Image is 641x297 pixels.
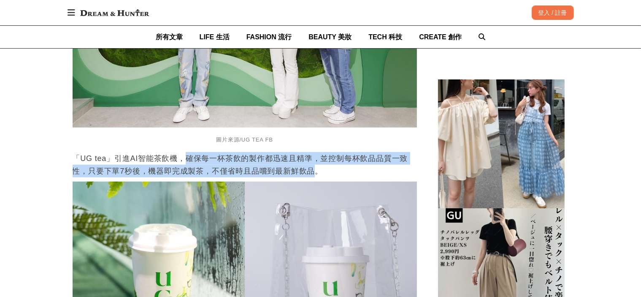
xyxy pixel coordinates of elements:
a: 所有文章 [156,26,183,48]
span: BEAUTY 美妝 [308,33,352,41]
a: LIFE 生活 [200,26,230,48]
a: CREATE 創作 [419,26,462,48]
span: 所有文章 [156,33,183,41]
span: CREATE 創作 [419,33,462,41]
span: 圖片來源/UG TEA FB [216,136,273,143]
img: Dream & Hunter [76,5,153,20]
span: TECH 科技 [368,33,402,41]
a: FASHION 流行 [246,26,292,48]
span: FASHION 流行 [246,33,292,41]
span: LIFE 生活 [200,33,230,41]
div: 登入 / 註冊 [532,5,574,20]
a: BEAUTY 美妝 [308,26,352,48]
p: 「UG tea」引進AI智能茶飲機，確保每一杯茶飲的製作都迅速且精準，並控制每杯飲品品質一致性，只要下單7秒後，機器即完成製茶，不僅省時且品嚐到最新鮮飲品。 [73,152,417,177]
a: TECH 科技 [368,26,402,48]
